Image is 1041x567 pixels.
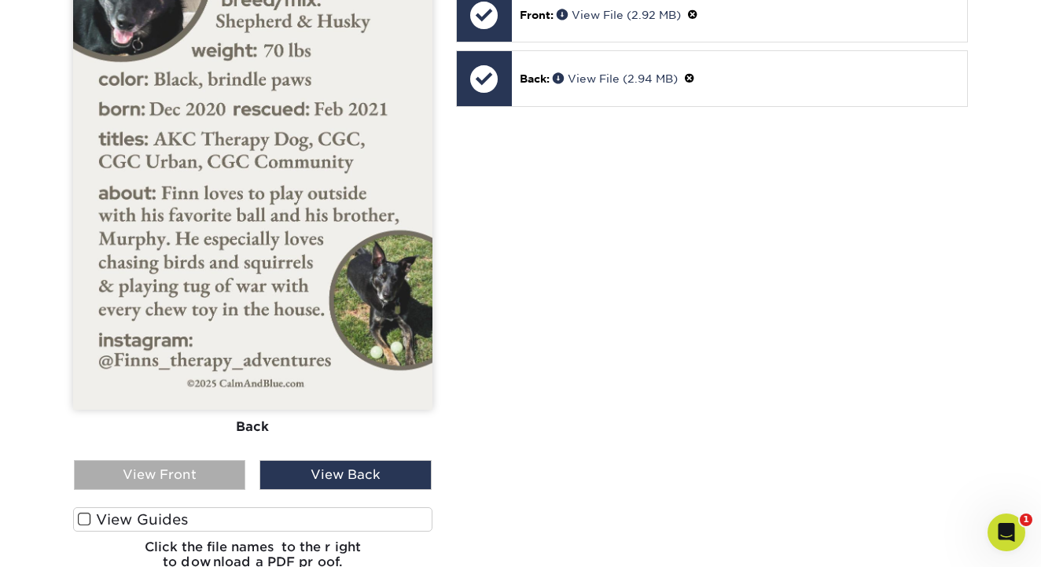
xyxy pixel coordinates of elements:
a: View File (2.92 MB) [557,9,681,21]
span: 1 [1020,514,1032,526]
span: Front: [520,9,554,21]
span: Back: [520,72,550,85]
iframe: Intercom live chat [988,514,1025,551]
div: View Front [74,460,245,490]
div: Back [73,410,432,444]
a: View File (2.94 MB) [553,72,678,85]
label: View Guides [73,507,432,532]
div: View Back [259,460,431,490]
